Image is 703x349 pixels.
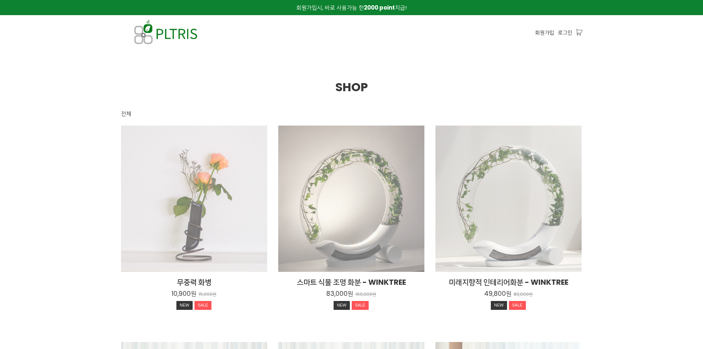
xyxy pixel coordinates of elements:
[558,28,572,37] a: 로그인
[514,292,533,297] p: 83,000원
[194,301,211,310] div: SALE
[296,4,407,11] span: 회원가입시, 바로 사용가능 한 지급!
[121,277,267,312] a: 무중력 화병 10,900원 15,000원 NEWSALE
[484,290,511,298] p: 49,800원
[278,277,424,287] h2: 스마트 식물 조명 화분 - WINKTREE
[535,28,554,37] a: 회원가입
[509,301,526,310] div: SALE
[364,4,395,11] strong: 2000 point
[121,277,267,287] h2: 무중력 화병
[278,277,424,312] a: 스마트 식물 조명 화분 - WINKTREE 83,000원 160,000원 NEWSALE
[334,301,350,310] div: NEW
[435,277,582,287] h2: 미래지향적 인테리어화분 - WINKTREE
[435,277,582,312] a: 미래지향적 인테리어화분 - WINKTREE 49,800원 83,000원 NEWSALE
[355,292,376,297] p: 160,000원
[172,290,196,298] p: 10,900원
[176,301,193,310] div: NEW
[491,301,507,310] div: NEW
[199,292,217,297] p: 15,000원
[121,109,131,118] div: 전체
[335,79,368,95] span: SHOP
[352,301,369,310] div: SALE
[326,290,353,298] p: 83,000원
